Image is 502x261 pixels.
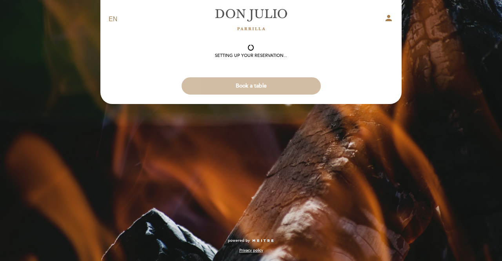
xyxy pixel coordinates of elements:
[239,248,263,253] a: Privacy policy
[202,9,300,30] a: [PERSON_NAME]
[252,239,274,243] img: MEITRE
[215,53,287,59] div: Setting up your reservation...
[384,13,393,26] button: person
[182,77,321,95] button: Book a table
[384,13,393,23] i: person
[228,238,274,243] a: powered by
[228,238,250,243] span: powered by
